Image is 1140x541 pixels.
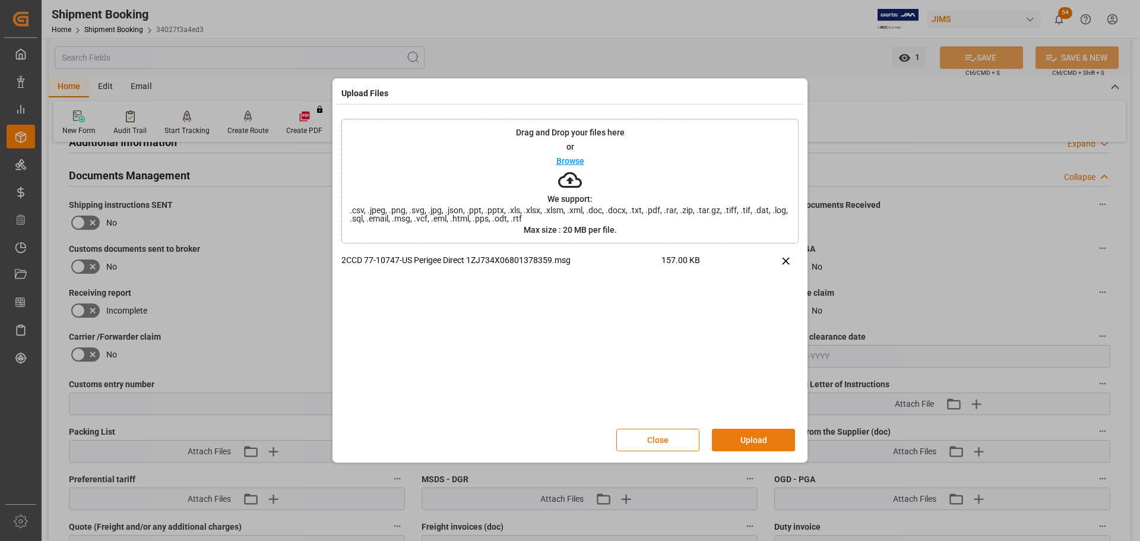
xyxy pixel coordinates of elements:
[556,157,584,165] p: Browse
[516,128,625,137] p: Drag and Drop your files here
[524,226,617,234] p: Max size : 20 MB per file.
[342,206,798,223] span: .csv, .jpeg, .png, .svg, .jpg, .json, .ppt, .pptx, .xls, .xlsx, .xlsm, .xml, .doc, .docx, .txt, ....
[341,87,388,100] h4: Upload Files
[341,254,661,267] p: 2CCD 77-10747-US Perigee Direct 1ZJ734X06801378359.msg
[566,143,574,151] p: or
[547,195,593,203] p: We support:
[712,429,795,451] button: Upload
[616,429,699,451] button: Close
[341,119,799,243] div: Drag and Drop your files hereorBrowseWe support:.csv, .jpeg, .png, .svg, .jpg, .json, .ppt, .pptx...
[661,254,742,275] span: 157.00 KB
